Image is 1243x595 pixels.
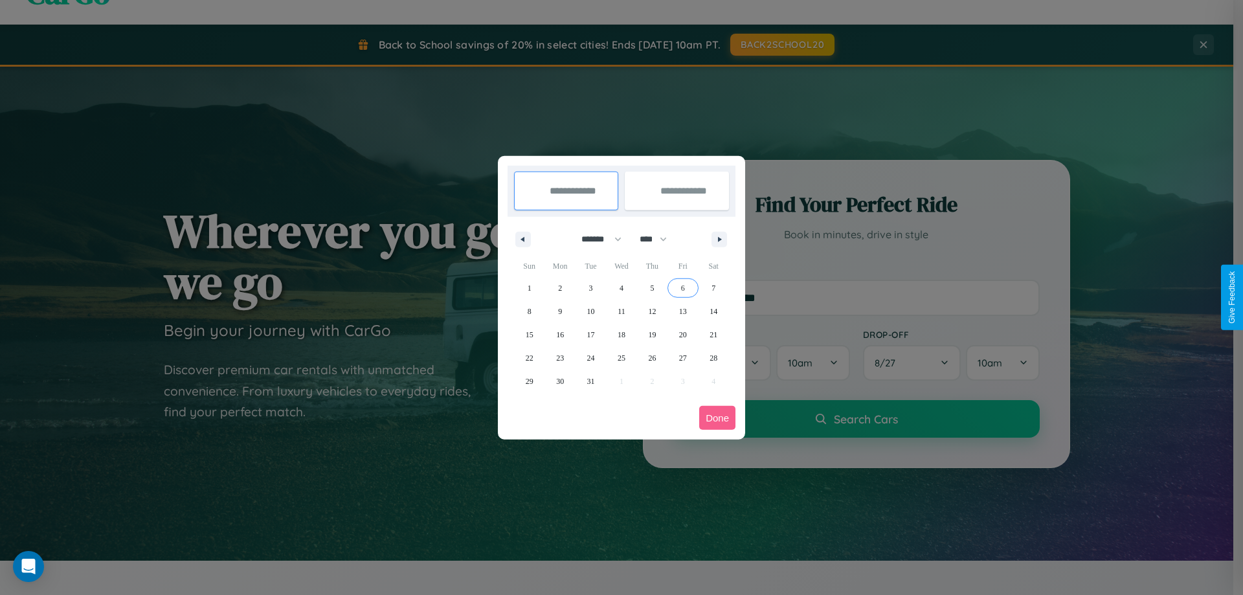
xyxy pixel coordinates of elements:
button: 17 [576,323,606,346]
span: Fri [667,256,698,276]
button: 11 [606,300,636,323]
button: 12 [637,300,667,323]
span: 29 [526,370,533,393]
button: 29 [514,370,544,393]
button: 23 [544,346,575,370]
button: 13 [667,300,698,323]
button: 19 [637,323,667,346]
span: 31 [587,370,595,393]
span: 19 [648,323,656,346]
button: 31 [576,370,606,393]
span: 25 [618,346,625,370]
span: 9 [558,300,562,323]
div: Open Intercom Messenger [13,551,44,582]
span: 3 [589,276,593,300]
button: 27 [667,346,698,370]
div: Give Feedback [1227,271,1237,324]
span: 26 [648,346,656,370]
span: 1 [528,276,532,300]
button: 3 [576,276,606,300]
span: 21 [710,323,717,346]
span: 16 [556,323,564,346]
button: 24 [576,346,606,370]
button: 1 [514,276,544,300]
span: Sun [514,256,544,276]
button: 8 [514,300,544,323]
span: 28 [710,346,717,370]
button: 4 [606,276,636,300]
span: 30 [556,370,564,393]
span: Mon [544,256,575,276]
span: 12 [648,300,656,323]
span: 23 [556,346,564,370]
button: 5 [637,276,667,300]
span: Thu [637,256,667,276]
button: 14 [699,300,729,323]
span: 5 [650,276,654,300]
span: Sat [699,256,729,276]
span: 14 [710,300,717,323]
button: 15 [514,323,544,346]
button: 22 [514,346,544,370]
button: 10 [576,300,606,323]
span: 24 [587,346,595,370]
span: 2 [558,276,562,300]
span: 20 [679,323,687,346]
button: 21 [699,323,729,346]
button: 25 [606,346,636,370]
span: Tue [576,256,606,276]
span: 17 [587,323,595,346]
button: 26 [637,346,667,370]
span: 15 [526,323,533,346]
span: 22 [526,346,533,370]
button: 28 [699,346,729,370]
span: 4 [620,276,623,300]
span: 27 [679,346,687,370]
span: 18 [618,323,625,346]
button: Done [699,406,735,430]
span: Wed [606,256,636,276]
span: 6 [681,276,685,300]
span: 8 [528,300,532,323]
button: 2 [544,276,575,300]
button: 7 [699,276,729,300]
button: 20 [667,323,698,346]
span: 13 [679,300,687,323]
button: 16 [544,323,575,346]
button: 6 [667,276,698,300]
button: 18 [606,323,636,346]
span: 11 [618,300,625,323]
span: 7 [711,276,715,300]
span: 10 [587,300,595,323]
button: 9 [544,300,575,323]
button: 30 [544,370,575,393]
